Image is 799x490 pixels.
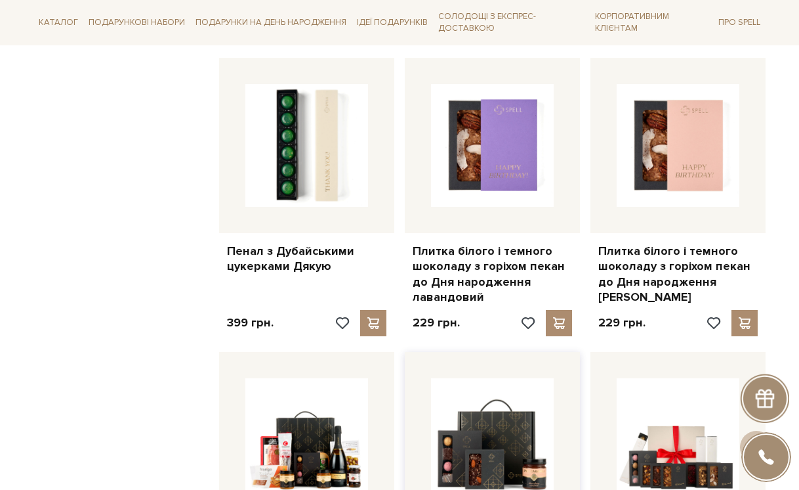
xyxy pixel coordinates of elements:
a: Плитка білого і темного шоколаду з горіхом пекан до Дня народження [PERSON_NAME] [598,244,758,305]
a: Солодощі з експрес-доставкою [433,5,590,39]
span: Ідеї подарунків [352,12,433,33]
a: Плитка білого і темного шоколаду з горіхом пекан до Дня народження лавандовий [413,244,572,305]
p: 399 грн. [227,315,274,330]
span: Подарункові набори [83,12,190,33]
span: Каталог [33,12,83,33]
span: Про Spell [713,12,766,33]
p: 229 грн. [598,315,645,330]
p: 229 грн. [413,315,460,330]
a: Корпоративним клієнтам [590,5,713,39]
span: Подарунки на День народження [190,12,352,33]
a: Пенал з Дубайськими цукерками Дякую [227,244,386,275]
